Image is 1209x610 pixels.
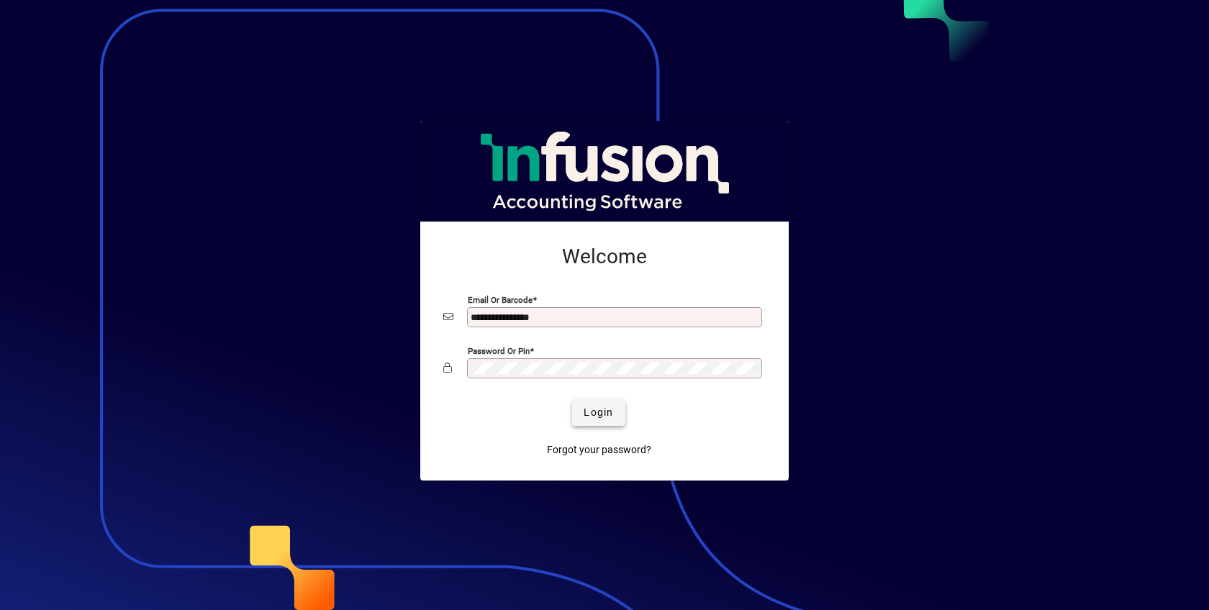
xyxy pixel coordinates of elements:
mat-label: Password or Pin [468,345,530,355]
span: Login [584,405,613,420]
mat-label: Email or Barcode [468,294,533,304]
h2: Welcome [443,245,766,269]
button: Login [572,400,625,426]
span: Forgot your password? [547,442,651,457]
a: Forgot your password? [541,437,657,463]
